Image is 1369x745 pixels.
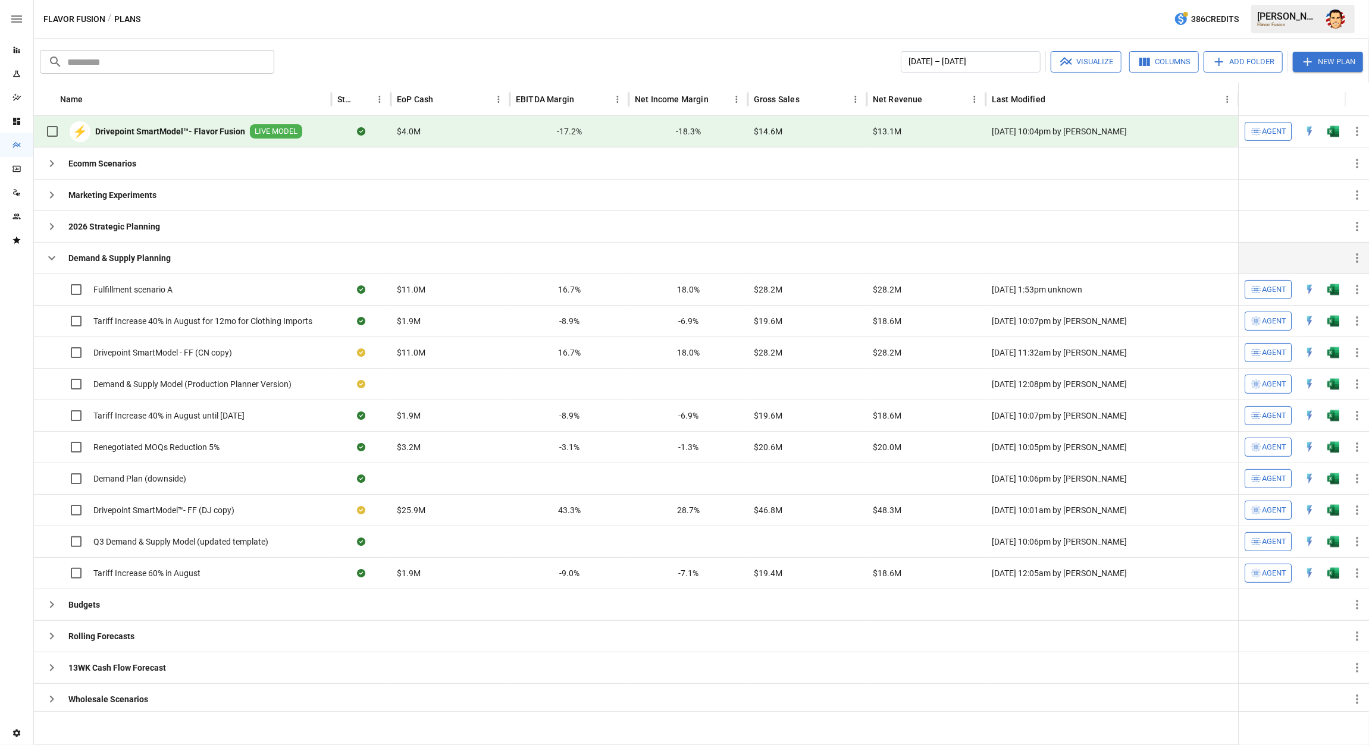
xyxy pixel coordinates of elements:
div: Sync complete [357,284,365,296]
button: EBITDA Margin column menu [609,91,626,108]
b: Demand & Supply Planning [68,252,171,264]
button: Agent [1245,343,1292,362]
div: / [108,12,112,27]
div: Status [337,95,353,104]
div: EBITDA Margin [516,95,574,104]
div: Open in Excel [1327,125,1339,137]
img: g5qfjXmAAAAABJRU5ErkJggg== [1327,536,1339,548]
div: Your plan has changes in Excel that are not reflected in the Drivepoint Data Warehouse, select "S... [357,347,365,359]
button: Agent [1245,501,1292,520]
span: -8.9% [559,410,579,422]
span: -1.3% [678,441,698,453]
b: Budgets [68,599,100,611]
span: 28.7% [677,504,700,516]
div: Last Modified [992,95,1045,104]
div: Open in Quick Edit [1304,441,1315,453]
div: Flavor Fusion [1257,22,1319,27]
b: Drivepoint SmartModel™- Flavor Fusion [95,125,245,137]
div: [DATE] 10:05pm by [PERSON_NAME] [986,431,1239,463]
div: [PERSON_NAME] [1257,11,1319,22]
span: Tariff Increase 60% in August [93,567,201,579]
button: Last Modified column menu [1219,91,1236,108]
b: Marketing Experiments [68,189,156,201]
img: g5qfjXmAAAAABJRU5ErkJggg== [1327,441,1339,453]
span: Agent [1262,567,1286,580]
span: $13.1M [873,125,901,137]
div: Open in Quick Edit [1304,347,1315,359]
button: Agent [1245,312,1292,331]
span: $18.6M [873,567,901,579]
span: -18.3% [676,125,701,137]
div: [DATE] 1:53pm unknown [986,274,1239,305]
div: Your plan has changes in Excel that are not reflected in the Drivepoint Data Warehouse, select "S... [357,378,365,390]
img: g5qfjXmAAAAABJRU5ErkJggg== [1327,567,1339,579]
img: quick-edit-flash.b8aec18c.svg [1304,284,1315,296]
span: $18.6M [873,315,901,327]
b: 2026 Strategic Planning [68,221,160,232]
button: Sort [575,91,592,108]
div: Open in Quick Edit [1304,536,1315,548]
span: 43.3% [558,504,581,516]
button: Sort [1047,91,1063,108]
img: g5qfjXmAAAAABJRU5ErkJggg== [1327,473,1339,485]
span: Demand & Supply Model (Production Planner Version) [93,378,292,390]
button: Agent [1245,532,1292,551]
span: $11.0M [397,347,425,359]
span: $11.0M [397,284,425,296]
button: Sort [434,91,451,108]
span: $28.2M [754,284,782,296]
img: g5qfjXmAAAAABJRU5ErkJggg== [1327,504,1339,516]
span: Agent [1262,315,1286,328]
button: Sort [710,91,726,108]
button: Net Revenue column menu [966,91,983,108]
div: Net Income Margin [635,95,709,104]
button: Gross Sales column menu [847,91,864,108]
div: [DATE] 10:04pm by [PERSON_NAME] [986,116,1239,147]
span: $20.6M [754,441,782,453]
span: 386 Credits [1191,12,1239,27]
button: New Plan [1293,52,1363,72]
img: g5qfjXmAAAAABJRU5ErkJggg== [1327,410,1339,422]
div: Open in Excel [1327,473,1339,485]
div: Gross Sales [754,95,800,104]
b: Rolling Forecasts [68,630,134,642]
span: Tariff Increase 40% in August for 12mo for Clothing Imports [93,315,312,327]
span: $46.8M [754,504,782,516]
span: -17.2% [557,125,582,137]
div: Sync complete [357,473,365,485]
button: Add Folder [1204,51,1283,73]
span: $18.6M [873,410,901,422]
span: Agent [1262,441,1286,454]
div: [DATE] 12:05am by [PERSON_NAME] [986,557,1239,589]
div: Open in Excel [1327,315,1339,327]
img: quick-edit-flash.b8aec18c.svg [1304,441,1315,453]
div: [DATE] 10:06pm by [PERSON_NAME] [986,463,1239,494]
img: quick-edit-flash.b8aec18c.svg [1304,125,1315,137]
img: quick-edit-flash.b8aec18c.svg [1304,378,1315,390]
button: 386Credits [1169,8,1243,30]
span: $14.6M [754,125,782,137]
button: Austin Gardner-Smith [1319,2,1352,36]
span: $1.9M [397,567,421,579]
span: $1.9M [397,315,421,327]
div: Open in Excel [1327,504,1339,516]
span: Agent [1262,409,1286,423]
img: Austin Gardner-Smith [1326,10,1345,29]
img: g5qfjXmAAAAABJRU5ErkJggg== [1327,284,1339,296]
button: Agent [1245,406,1292,425]
div: [DATE] 10:06pm by [PERSON_NAME] [986,526,1239,557]
span: Fulfillment scenario A [93,284,173,296]
div: Net Revenue [873,95,923,104]
button: Sort [355,91,371,108]
span: -3.1% [559,441,579,453]
div: Sync complete [357,410,365,422]
span: Agent [1262,346,1286,360]
button: Agent [1245,469,1292,488]
span: $28.2M [754,347,782,359]
div: Open in Quick Edit [1304,473,1315,485]
b: 13WK Cash Flow Forecast [68,662,166,674]
span: $20.0M [873,441,901,453]
img: quick-edit-flash.b8aec18c.svg [1304,410,1315,422]
span: $28.2M [873,347,901,359]
span: Agent [1262,378,1286,391]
